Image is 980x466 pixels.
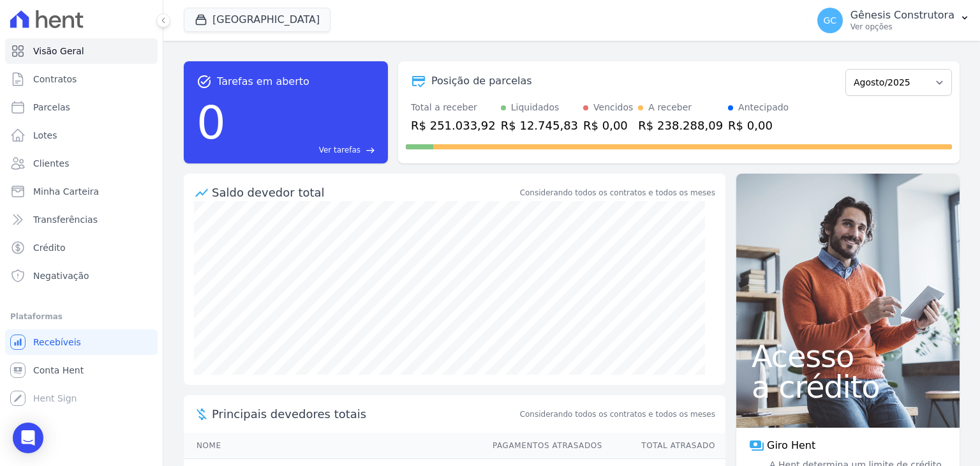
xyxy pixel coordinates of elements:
span: Ver tarefas [319,144,360,156]
span: task_alt [197,74,212,89]
div: Liquidados [511,101,560,114]
div: Vencidos [593,101,633,114]
span: Crédito [33,241,66,254]
a: Negativação [5,263,158,289]
span: Conta Hent [33,364,84,377]
span: Visão Geral [33,45,84,57]
div: Posição de parcelas [431,73,532,89]
a: Crédito [5,235,158,260]
span: Acesso [752,341,944,372]
span: Lotes [33,129,57,142]
a: Visão Geral [5,38,158,64]
span: Parcelas [33,101,70,114]
div: A receber [648,101,692,114]
div: Plataformas [10,309,152,324]
a: Minha Carteira [5,179,158,204]
a: Lotes [5,123,158,148]
div: R$ 0,00 [728,117,789,134]
span: Principais devedores totais [212,405,517,423]
a: Recebíveis [5,329,158,355]
span: Clientes [33,157,69,170]
span: east [366,146,375,155]
span: Tarefas em aberto [217,74,309,89]
th: Nome [184,433,480,459]
a: Parcelas [5,94,158,120]
div: R$ 238.288,09 [638,117,723,134]
div: Considerando todos os contratos e todos os meses [520,187,715,199]
a: Conta Hent [5,357,158,383]
a: Transferências [5,207,158,232]
div: 0 [197,89,226,156]
div: R$ 0,00 [583,117,633,134]
span: Contratos [33,73,77,86]
th: Pagamentos Atrasados [480,433,603,459]
span: GC [823,16,836,25]
div: Saldo devedor total [212,184,517,201]
span: Recebíveis [33,336,81,349]
p: Ver opções [850,22,954,32]
a: Clientes [5,151,158,176]
div: R$ 251.033,92 [411,117,496,134]
th: Total Atrasado [603,433,725,459]
p: Gênesis Construtora [850,9,954,22]
div: Total a receber [411,101,496,114]
div: Antecipado [738,101,789,114]
span: Transferências [33,213,98,226]
span: Considerando todos os contratos e todos os meses [520,409,715,420]
div: Open Intercom Messenger [13,423,43,453]
button: GC Gênesis Construtora Ver opções [807,3,980,38]
span: Negativação [33,269,89,282]
a: Contratos [5,66,158,92]
span: Minha Carteira [33,185,99,198]
span: Giro Hent [767,438,815,453]
span: a crédito [752,372,944,402]
div: R$ 12.745,83 [501,117,578,134]
button: [GEOGRAPHIC_DATA] [184,8,330,32]
a: Ver tarefas east [231,144,375,156]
